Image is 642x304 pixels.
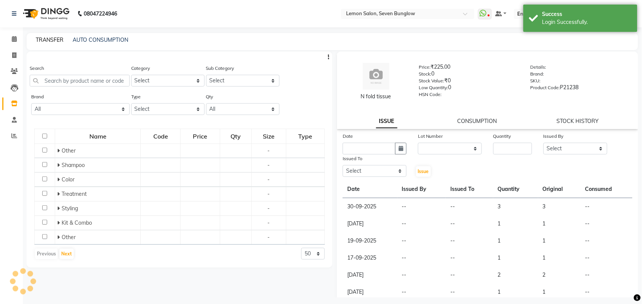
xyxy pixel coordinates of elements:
label: Lot Number [418,133,443,140]
td: 1 [538,284,581,301]
td: 1 [538,215,581,232]
td: -- [581,284,632,301]
td: [DATE] [343,215,397,232]
label: Quantity [493,133,511,140]
span: - [268,176,270,183]
th: Consumed [581,181,632,198]
input: Search by product name or code [30,75,130,87]
button: Next [59,249,74,259]
th: Issued To [446,181,493,198]
label: Date [343,133,353,140]
td: 3 [538,198,581,216]
div: Price [181,129,219,143]
td: -- [581,232,632,249]
span: - [268,234,270,241]
div: P21238 [531,83,631,94]
span: Expand Row [57,234,62,241]
td: -- [397,249,446,266]
img: avatar [363,63,389,90]
div: Login Successfully. [542,18,632,26]
span: Styling [62,205,78,212]
label: Category [131,65,150,72]
th: Date [343,181,397,198]
span: Expand Row [57,147,62,154]
label: Brand: [531,71,544,77]
td: 2 [493,266,538,284]
div: Name [56,129,140,143]
label: Search [30,65,44,72]
span: Expand Row [57,219,62,226]
div: Size [252,129,286,143]
span: - [268,162,270,169]
div: Code [141,129,180,143]
span: Other [62,147,76,154]
td: 1 [493,249,538,266]
td: 1 [538,249,581,266]
label: Brand [31,93,44,100]
div: ₹225.00 [419,63,519,74]
label: Stock: [419,71,432,77]
td: [DATE] [343,266,397,284]
button: Issue [416,166,431,177]
td: -- [446,232,493,249]
span: Kit & Combo [62,219,92,226]
a: CONSUMPTION [457,118,497,124]
td: -- [581,249,632,266]
label: Stock Value: [419,77,445,84]
td: -- [446,198,493,216]
span: - [268,219,270,226]
span: - [268,191,270,197]
span: Expand Row [57,162,62,169]
span: Issue [418,169,429,174]
a: ISSUE [376,115,397,128]
a: STOCK HISTORY [557,118,599,124]
th: Quantity [493,181,538,198]
div: 0 [419,83,519,94]
span: - [268,147,270,154]
td: -- [581,266,632,284]
label: Qty [206,93,213,100]
td: -- [397,198,446,216]
td: 2 [538,266,581,284]
a: TRANSFER [36,36,64,43]
td: -- [446,215,493,232]
div: N fold tissue [345,93,408,101]
td: -- [397,266,446,284]
td: -- [446,284,493,301]
div: Type [287,129,324,143]
td: 1 [493,232,538,249]
td: -- [397,215,446,232]
img: logo [19,3,72,24]
label: Type [131,93,141,100]
span: Other [62,234,76,241]
span: - [268,205,270,212]
td: -- [446,249,493,266]
label: Issued To [343,155,362,162]
b: 08047224946 [84,3,117,24]
td: 1 [538,232,581,249]
th: Original [538,181,581,198]
span: Expand Row [57,176,62,183]
label: Issued By [543,133,564,140]
label: SKU: [531,77,541,84]
a: AUTO CONSUMPTION [73,36,128,43]
td: 1 [493,215,538,232]
td: -- [397,284,446,301]
div: Success [542,10,632,18]
label: HSN Code: [419,91,442,98]
span: Expand Row [57,191,62,197]
div: 0 [419,70,519,80]
div: Qty [221,129,251,143]
td: -- [446,266,493,284]
label: Product Code: [531,84,560,91]
label: Sub Category [206,65,234,72]
th: Issued By [397,181,446,198]
td: 1 [493,284,538,301]
div: ₹0 [419,77,519,87]
span: Shampoo [62,162,85,169]
td: [DATE] [343,284,397,301]
td: 17-09-2025 [343,249,397,266]
td: -- [581,198,632,216]
span: Treatment [62,191,87,197]
span: Expand Row [57,205,62,212]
